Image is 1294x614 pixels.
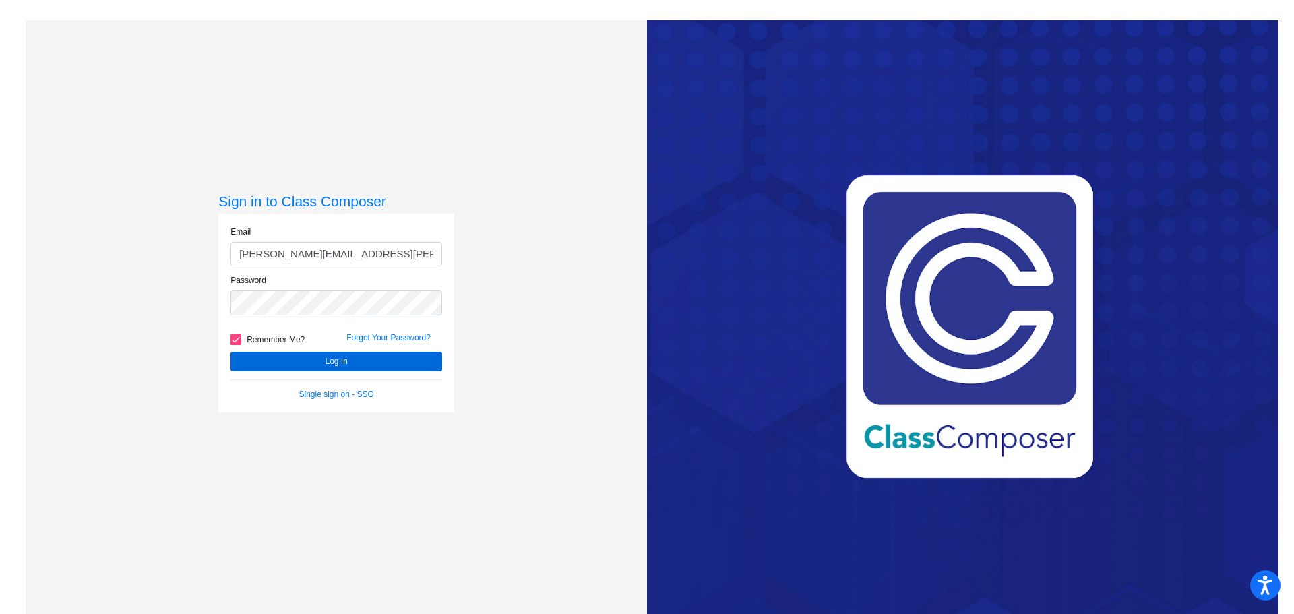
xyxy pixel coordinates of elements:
[230,226,251,238] label: Email
[299,390,374,399] a: Single sign on - SSO
[247,332,305,348] span: Remember Me?
[218,193,454,210] h3: Sign in to Class Composer
[230,352,442,371] button: Log In
[346,333,431,342] a: Forgot Your Password?
[230,274,266,286] label: Password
